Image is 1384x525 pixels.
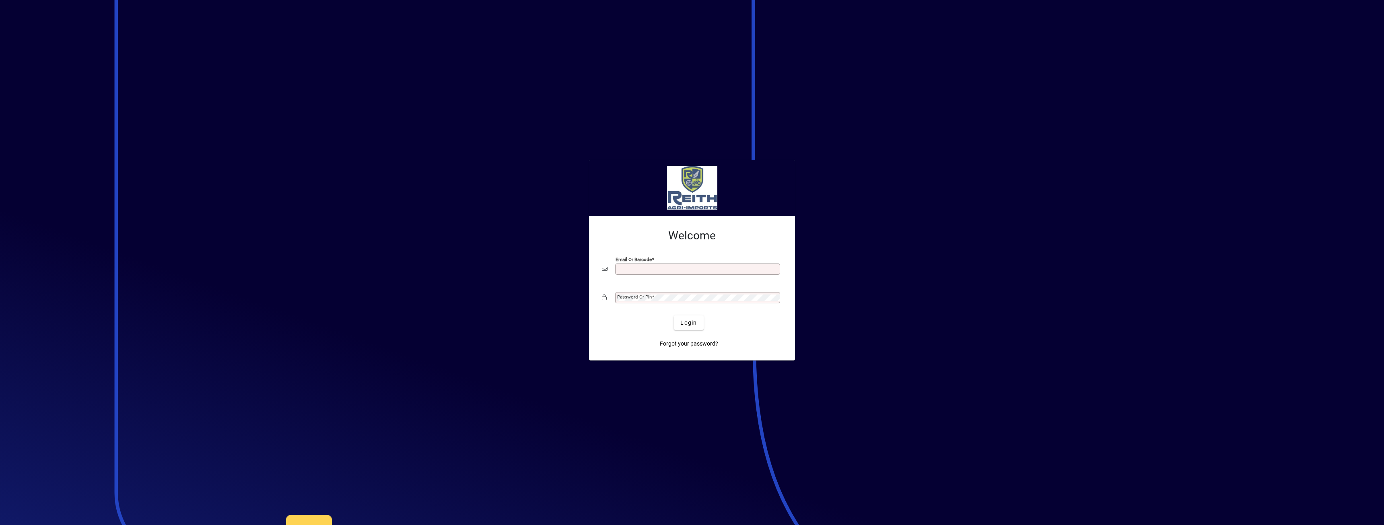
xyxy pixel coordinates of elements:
[674,315,703,330] button: Login
[616,257,652,262] mat-label: Email or Barcode
[660,340,718,348] span: Forgot your password?
[680,319,697,327] span: Login
[617,294,652,300] mat-label: Password or Pin
[657,336,721,351] a: Forgot your password?
[602,229,782,243] h2: Welcome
